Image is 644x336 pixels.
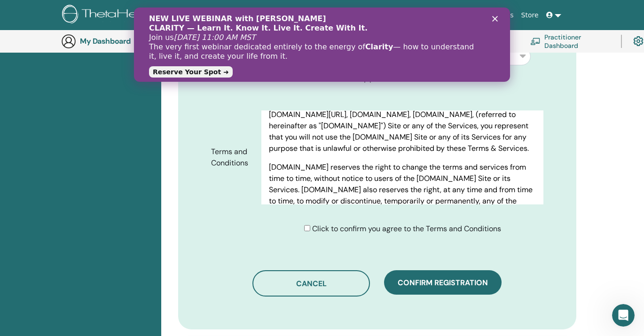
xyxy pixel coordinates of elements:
img: cog.svg [633,34,644,48]
img: generic-user-icon.jpg [61,34,76,49]
a: About [268,7,295,24]
span: Click to confirm you agree to the Terms and Conditions [312,224,501,234]
span: Cancel [296,279,327,289]
p: As a condition of your use of the [DOMAIN_NAME], [DOMAIN_NAME], [DOMAIN_NAME][URL], [DOMAIN_NAME]... [269,98,536,154]
span: Save this address into my profile [279,73,392,83]
label: Terms and Conditions [204,143,262,172]
img: logo.png [62,5,174,26]
a: Courses & Seminars [296,7,370,24]
h3: My Dashboard [80,37,174,46]
a: Certification [369,7,417,24]
a: Reserve Your Spot ➜ [15,59,99,70]
div: Close [358,8,368,14]
a: Store [518,7,542,24]
a: Resources [476,7,518,24]
span: Confirm registration [398,278,488,288]
a: Success Stories [417,7,476,24]
iframe: Intercom live chat banner [134,8,510,82]
p: [DOMAIN_NAME] reserves the right to change the terms and services from time to time, without noti... [269,162,536,252]
button: Confirm registration [384,270,502,295]
b: Clarity [231,35,259,44]
button: Cancel [252,270,370,297]
a: Practitioner Dashboard [530,31,610,52]
img: chalkboard-teacher.svg [530,38,541,45]
iframe: Intercom live chat [612,304,635,327]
